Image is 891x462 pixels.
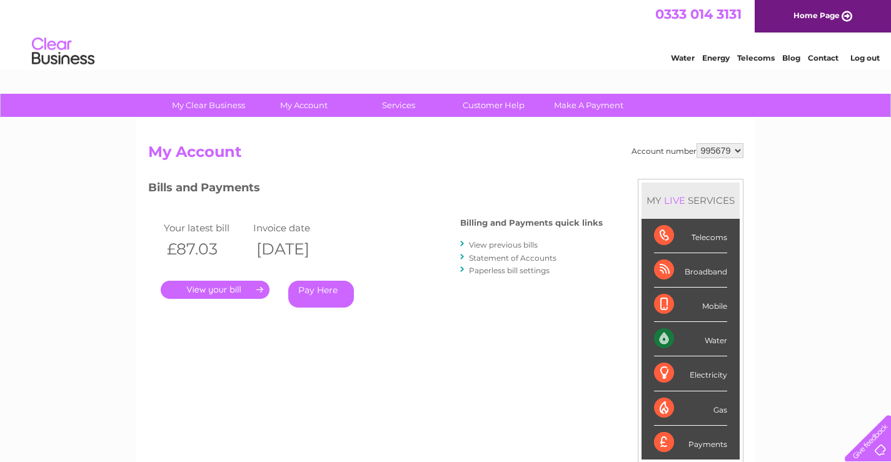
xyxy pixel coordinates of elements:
a: Contact [808,53,838,63]
a: Make A Payment [537,94,640,117]
div: Gas [654,391,727,426]
div: Clear Business is a trading name of Verastar Limited (registered in [GEOGRAPHIC_DATA] No. 3667643... [151,7,742,61]
a: 0333 014 3131 [655,6,742,22]
div: MY SERVICES [642,183,740,218]
td: Invoice date [250,219,340,236]
a: Paperless bill settings [469,266,550,275]
a: . [161,281,269,299]
a: Customer Help [442,94,545,117]
a: Blog [782,53,800,63]
a: Telecoms [737,53,775,63]
div: Electricity [654,356,727,391]
div: Water [654,322,727,356]
th: £87.03 [161,236,251,262]
h3: Bills and Payments [148,179,603,201]
div: Account number [632,143,743,158]
a: Services [347,94,450,117]
a: My Account [252,94,355,117]
th: [DATE] [250,236,340,262]
h4: Billing and Payments quick links [460,218,603,228]
a: Statement of Accounts [469,253,556,263]
a: Energy [702,53,730,63]
a: Pay Here [288,281,354,308]
div: Payments [654,426,727,459]
img: logo.png [31,33,95,71]
a: Log out [850,53,880,63]
div: Broadband [654,253,727,288]
h2: My Account [148,143,743,167]
a: Water [671,53,695,63]
td: Your latest bill [161,219,251,236]
div: LIVE [662,194,688,206]
a: My Clear Business [157,94,260,117]
div: Mobile [654,288,727,322]
div: Telecoms [654,219,727,253]
a: View previous bills [469,240,538,249]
